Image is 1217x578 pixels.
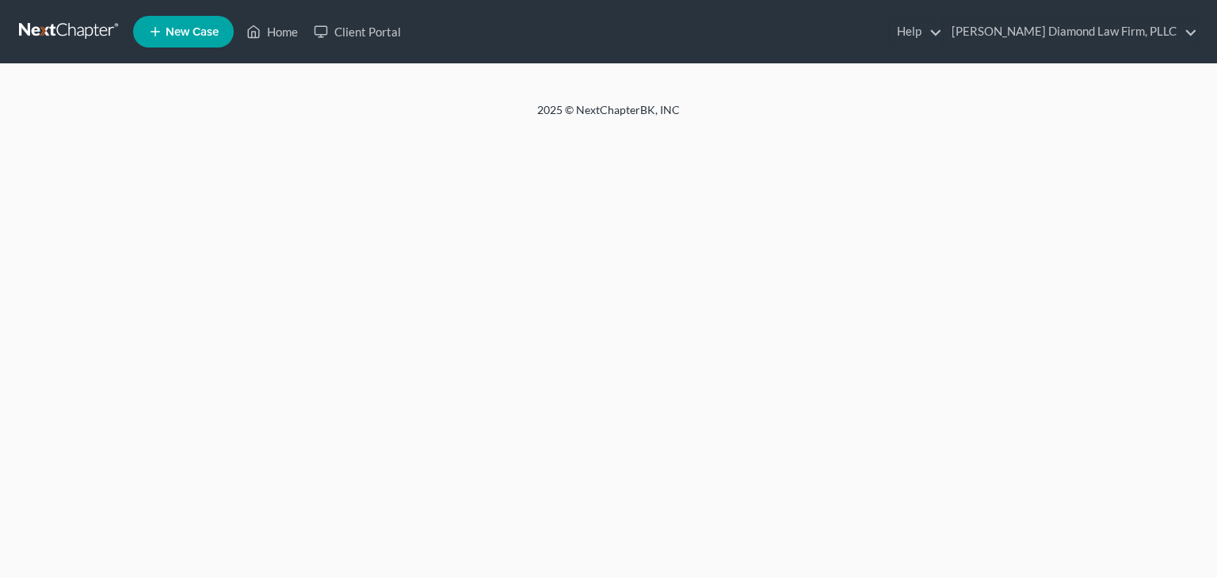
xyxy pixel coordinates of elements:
[133,16,234,48] new-legal-case-button: New Case
[889,17,942,46] a: Help
[238,17,306,46] a: Home
[306,17,409,46] a: Client Portal
[944,17,1197,46] a: [PERSON_NAME] Diamond Law Firm, PLLC
[157,102,1060,131] div: 2025 © NextChapterBK, INC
